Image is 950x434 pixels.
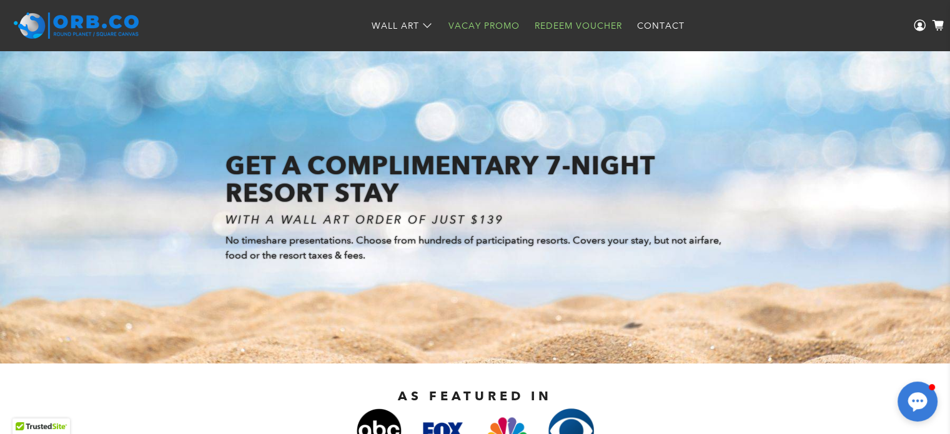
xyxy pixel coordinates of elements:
[182,388,769,403] h2: AS FEATURED IN
[527,9,630,42] a: Redeem Voucher
[630,9,692,42] a: Contact
[225,213,503,227] i: WITH A WALL ART ORDER OF JUST $139
[364,9,441,42] a: Wall Art
[441,9,527,42] a: Vacay Promo
[898,382,938,422] button: Open chat window
[225,152,725,207] h1: GET A COMPLIMENTARY 7-NIGHT RESORT STAY
[225,234,721,261] span: No timeshare presentations. Choose from hundreds of participating resorts. Covers your stay, but ...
